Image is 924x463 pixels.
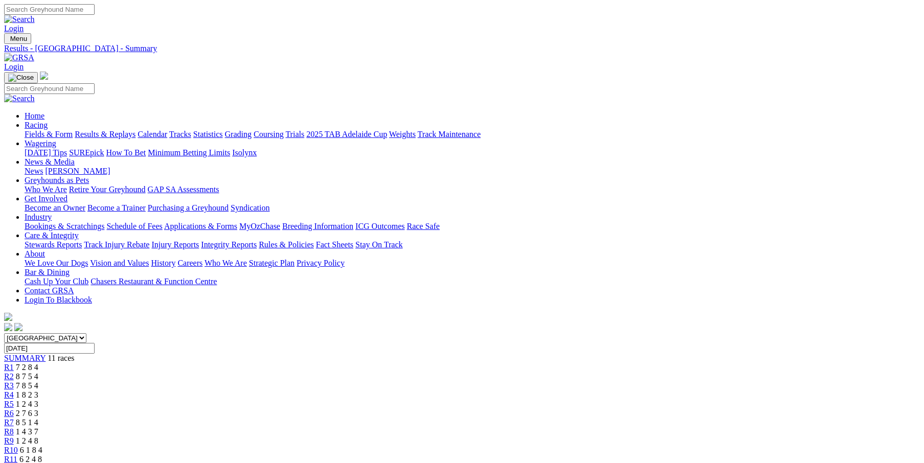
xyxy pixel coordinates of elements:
[91,277,217,286] a: Chasers Restaurant & Function Centre
[4,427,14,436] a: R8
[4,436,14,445] a: R9
[164,222,237,230] a: Applications & Forms
[4,44,920,53] div: Results - [GEOGRAPHIC_DATA] - Summary
[4,354,46,362] a: SUMMARY
[4,323,12,331] img: facebook.svg
[25,240,920,249] div: Care & Integrity
[4,83,95,94] input: Search
[4,62,24,71] a: Login
[25,259,88,267] a: We Love Our Dogs
[25,148,67,157] a: [DATE] Tips
[25,176,89,184] a: Greyhounds as Pets
[169,130,191,138] a: Tracks
[4,372,14,381] a: R2
[40,72,48,80] img: logo-grsa-white.png
[25,148,920,157] div: Wagering
[69,148,104,157] a: SUREpick
[4,33,31,44] button: Toggle navigation
[151,259,175,267] a: History
[4,24,24,33] a: Login
[239,222,280,230] a: MyOzChase
[25,222,104,230] a: Bookings & Scratchings
[25,295,92,304] a: Login To Blackbook
[25,231,79,240] a: Care & Integrity
[4,313,12,321] img: logo-grsa-white.png
[297,259,345,267] a: Privacy Policy
[16,372,38,381] span: 8 7 5 4
[4,418,14,427] a: R7
[193,130,223,138] a: Statistics
[106,222,162,230] a: Schedule of Fees
[25,139,56,148] a: Wagering
[138,130,167,138] a: Calendar
[25,286,74,295] a: Contact GRSA
[4,400,14,408] a: R5
[25,185,67,194] a: Who We Are
[316,240,353,249] a: Fact Sheets
[282,222,353,230] a: Breeding Information
[16,381,38,390] span: 7 8 5 4
[25,213,52,221] a: Industry
[25,222,920,231] div: Industry
[407,222,439,230] a: Race Safe
[254,130,284,138] a: Coursing
[177,259,202,267] a: Careers
[16,427,38,436] span: 1 4 3 7
[205,259,247,267] a: Who We Are
[355,240,402,249] a: Stay On Track
[87,203,146,212] a: Become a Trainer
[25,268,70,276] a: Bar & Dining
[4,53,34,62] img: GRSA
[4,409,14,418] a: R6
[259,240,314,249] a: Rules & Policies
[389,130,416,138] a: Weights
[25,259,920,268] div: About
[16,436,38,445] span: 1 2 4 8
[249,259,295,267] a: Strategic Plan
[148,203,229,212] a: Purchasing a Greyhound
[4,15,35,24] img: Search
[306,130,387,138] a: 2025 TAB Adelaide Cup
[16,400,38,408] span: 1 2 4 3
[418,130,481,138] a: Track Maintenance
[4,94,35,103] img: Search
[25,167,920,176] div: News & Media
[25,277,88,286] a: Cash Up Your Club
[25,194,67,203] a: Get Involved
[20,446,42,454] span: 6 1 8 4
[4,446,18,454] a: R10
[148,148,230,157] a: Minimum Betting Limits
[4,381,14,390] a: R3
[4,390,14,399] a: R4
[25,121,48,129] a: Racing
[4,4,95,15] input: Search
[25,249,45,258] a: About
[231,203,269,212] a: Syndication
[106,148,146,157] a: How To Bet
[25,240,82,249] a: Stewards Reports
[201,240,257,249] a: Integrity Reports
[69,185,146,194] a: Retire Your Greyhound
[16,418,38,427] span: 8 5 1 4
[4,363,14,372] a: R1
[25,277,920,286] div: Bar & Dining
[48,354,74,362] span: 11 races
[4,72,38,83] button: Toggle navigation
[25,130,73,138] a: Fields & Form
[148,185,219,194] a: GAP SA Assessments
[16,363,38,372] span: 7 2 8 4
[14,323,22,331] img: twitter.svg
[151,240,199,249] a: Injury Reports
[25,203,85,212] a: Become an Owner
[25,203,920,213] div: Get Involved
